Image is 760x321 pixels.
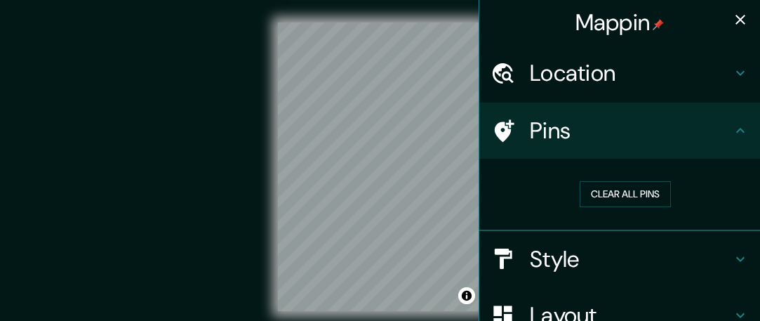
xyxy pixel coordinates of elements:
button: Clear all pins [580,181,671,207]
h4: Mappin [575,8,665,37]
h4: Location [530,59,732,87]
iframe: Help widget launcher [635,266,745,306]
h4: Pins [530,117,732,145]
img: pin-icon.png [653,19,664,30]
button: Toggle attribution [458,287,475,304]
div: Style [479,231,760,287]
h4: Style [530,245,732,273]
div: Location [479,45,760,101]
canvas: Map [278,22,482,311]
div: Pins [479,103,760,159]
